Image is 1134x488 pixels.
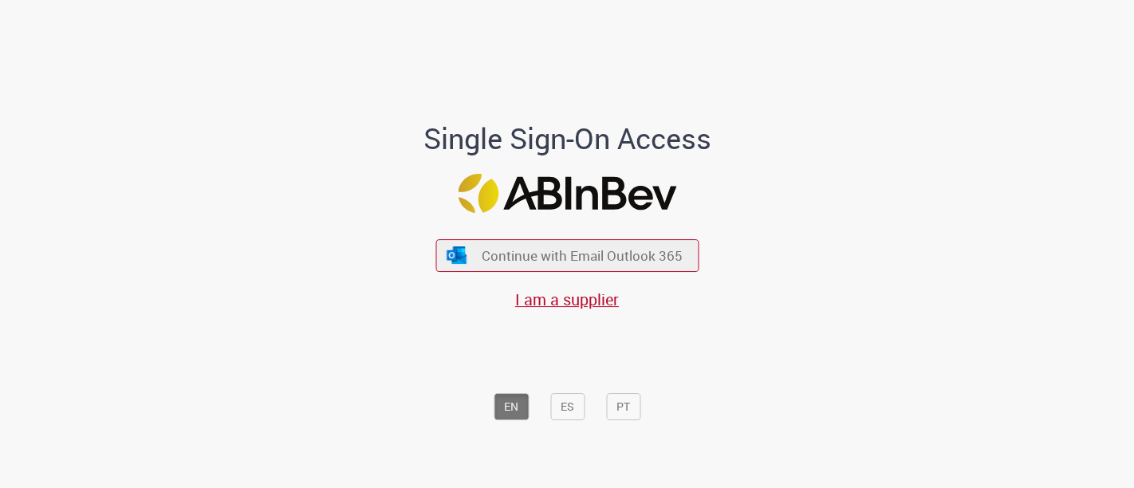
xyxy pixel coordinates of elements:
[550,393,585,420] button: ES
[458,174,676,213] img: Logo ABInBev
[346,123,789,155] h1: Single Sign-On Access
[494,393,529,420] button: EN
[446,246,468,263] img: ícone Azure/Microsoft 360
[515,289,619,310] a: I am a supplier
[435,239,699,272] button: ícone Azure/Microsoft 360 Continue with Email Outlook 365
[482,246,683,265] span: Continue with Email Outlook 365
[606,393,640,420] button: PT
